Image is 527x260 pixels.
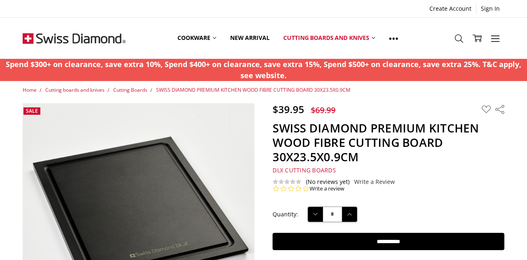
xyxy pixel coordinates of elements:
img: Free Shipping On Every Order [23,18,126,59]
span: $69.99 [311,104,336,116]
a: Write a Review [354,179,395,185]
a: Home [23,86,37,93]
span: DLX Cutting Boards [273,166,336,174]
a: Cutting boards and knives [45,86,105,93]
a: Create Account [425,3,476,14]
span: Sale [26,107,38,114]
h1: SWISS DIAMOND PREMIUM KITCHEN WOOD FIBRE CUTTING BOARD 30X23.5X0.9CM [273,121,504,164]
a: New arrival [223,20,276,56]
a: Cutting Boards [113,86,147,93]
a: Sign In [476,3,504,14]
span: $39.95 [273,102,304,116]
a: SWISS DIAMOND PREMIUM KITCHEN WOOD FIBRE CUTTING BOARD 30X23.5X0.9CM [156,86,350,93]
a: Cutting boards and knives [276,20,382,56]
a: Write a review [310,185,344,193]
a: Show All [382,20,405,57]
p: Spend $300+ on clearance, save extra 10%, Spend $400+ on clearance, save extra 15%, Spend $500+ o... [5,59,523,81]
label: Quantity: [273,210,298,219]
a: Cookware [170,20,223,56]
span: (No reviews yet) [306,179,350,185]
